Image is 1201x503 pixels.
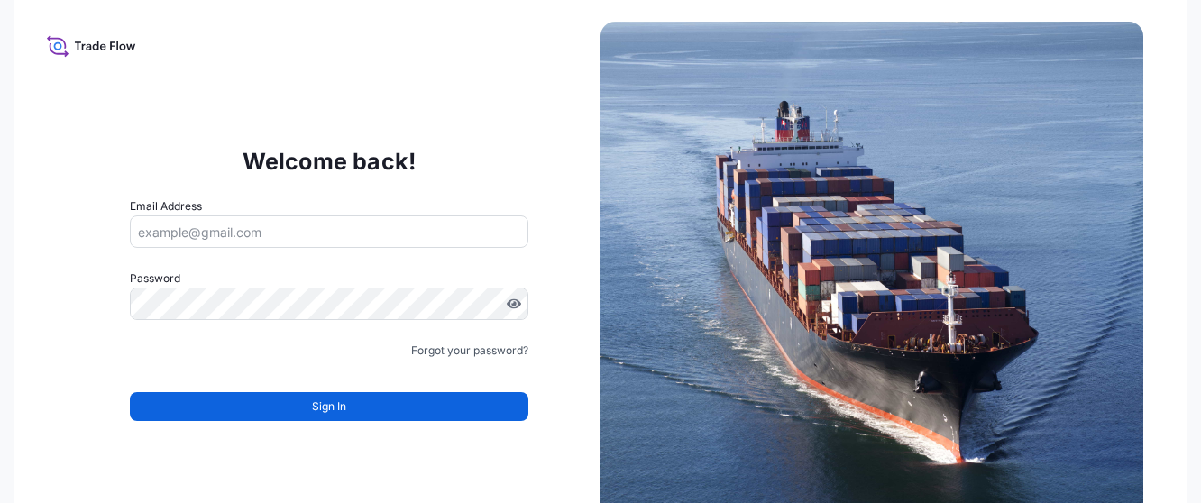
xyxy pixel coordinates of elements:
[130,270,528,288] label: Password
[130,215,528,248] input: example@gmail.com
[312,398,346,416] span: Sign In
[507,297,521,311] button: Show password
[411,342,528,360] a: Forgot your password?
[130,392,528,421] button: Sign In
[243,147,417,176] p: Welcome back!
[130,197,202,215] label: Email Address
